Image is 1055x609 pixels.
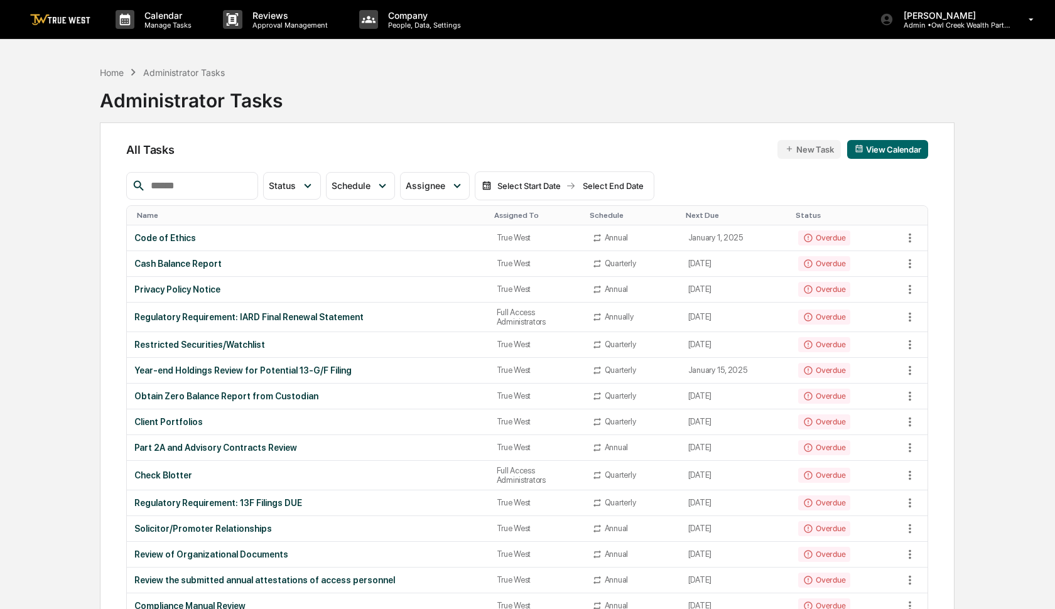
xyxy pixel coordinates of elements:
[681,542,791,568] td: [DATE]
[134,365,481,375] div: Year-end Holdings Review for Potential 13-G/F Filing
[796,211,897,220] div: Toggle SortBy
[798,256,850,271] div: Overdue
[494,211,580,220] div: Toggle SortBy
[497,575,577,585] div: True West
[605,365,636,375] div: Quarterly
[497,259,577,268] div: True West
[134,284,481,294] div: Privacy Policy Notice
[497,466,577,485] div: Full Access Administrators
[605,284,628,294] div: Annual
[134,549,481,559] div: Review of Organizational Documents
[497,340,577,349] div: True West
[134,498,481,508] div: Regulatory Requirement: 13F Filings DUE
[134,21,198,30] p: Manage Tasks
[494,181,563,191] div: Select Start Date
[497,308,577,326] div: Full Access Administrators
[566,181,576,191] img: arrow right
[681,461,791,490] td: [DATE]
[605,391,636,401] div: Quarterly
[497,524,577,533] div: True West
[134,340,481,350] div: Restricted Securities/Watchlist
[497,549,577,559] div: True West
[590,211,676,220] div: Toggle SortBy
[681,568,791,593] td: [DATE]
[1015,568,1049,601] iframe: Open customer support
[798,363,850,378] div: Overdue
[777,140,841,159] button: New Task
[894,10,1010,21] p: [PERSON_NAME]
[798,310,850,325] div: Overdue
[605,233,628,242] div: Annual
[902,211,928,220] div: Toggle SortBy
[681,490,791,516] td: [DATE]
[100,79,283,112] div: Administrator Tasks
[681,516,791,542] td: [DATE]
[605,259,636,268] div: Quarterly
[482,181,492,191] img: calendar
[134,391,481,401] div: Obtain Zero Balance Report from Custodian
[578,181,647,191] div: Select End Date
[855,144,863,153] img: calendar
[681,332,791,358] td: [DATE]
[798,547,850,562] div: Overdue
[497,443,577,452] div: True West
[681,384,791,409] td: [DATE]
[798,230,850,245] div: Overdue
[497,365,577,375] div: True West
[134,312,481,322] div: Regulatory Requirement: IARD Final Renewal Statement
[134,259,481,269] div: Cash Balance Report
[798,282,850,297] div: Overdue
[605,312,634,321] div: Annually
[605,575,628,585] div: Annual
[134,443,481,453] div: Part 2A and Advisory Contracts Review
[798,389,850,404] div: Overdue
[378,21,467,30] p: People, Data, Settings
[681,358,791,384] td: January 15, 2025
[798,468,850,483] div: Overdue
[681,435,791,461] td: [DATE]
[497,498,577,507] div: True West
[798,521,850,536] div: Overdue
[681,409,791,435] td: [DATE]
[134,524,481,534] div: Solicitor/Promoter Relationships
[686,211,786,220] div: Toggle SortBy
[100,67,124,78] div: Home
[798,414,850,429] div: Overdue
[134,233,481,243] div: Code of Ethics
[605,340,636,349] div: Quarterly
[134,470,481,480] div: Check Blotter
[497,284,577,294] div: True West
[798,440,850,455] div: Overdue
[497,391,577,401] div: True West
[605,470,636,480] div: Quarterly
[681,225,791,251] td: January 1, 2025
[605,417,636,426] div: Quarterly
[497,417,577,426] div: True West
[605,498,636,507] div: Quarterly
[134,417,481,427] div: Client Portfolios
[798,337,850,352] div: Overdue
[143,67,225,78] div: Administrator Tasks
[798,495,850,510] div: Overdue
[378,10,467,21] p: Company
[406,180,445,191] span: Assignee
[134,10,198,21] p: Calendar
[605,524,628,533] div: Annual
[847,140,928,159] button: View Calendar
[242,21,334,30] p: Approval Management
[798,573,850,588] div: Overdue
[894,21,1010,30] p: Admin • Owl Creek Wealth Partners
[134,575,481,585] div: Review the submitted annual attestations of access personnel
[681,277,791,303] td: [DATE]
[332,180,371,191] span: Schedule
[242,10,334,21] p: Reviews
[30,14,90,26] img: logo
[126,143,174,156] span: All Tasks
[681,303,791,332] td: [DATE]
[269,180,296,191] span: Status
[605,443,628,452] div: Annual
[605,549,628,559] div: Annual
[681,251,791,277] td: [DATE]
[497,233,577,242] div: True West
[137,211,484,220] div: Toggle SortBy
